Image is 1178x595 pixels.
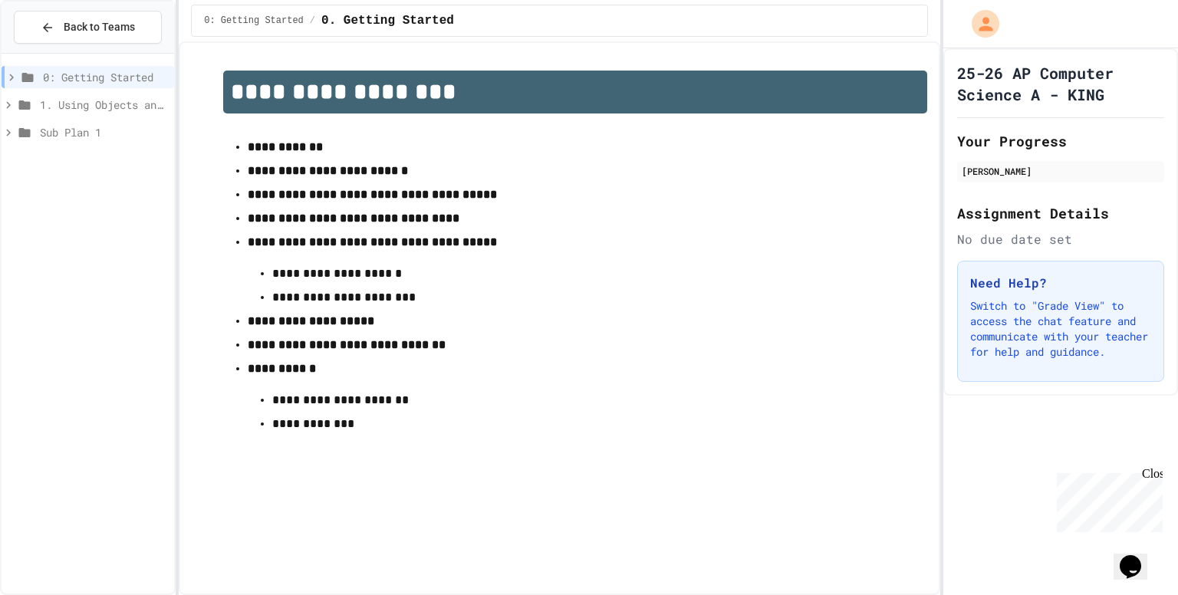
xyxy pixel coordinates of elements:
[204,15,304,27] span: 0: Getting Started
[1051,467,1163,532] iframe: chat widget
[957,130,1164,152] h2: Your Progress
[321,12,454,30] span: 0. Getting Started
[957,202,1164,224] h2: Assignment Details
[14,11,162,44] button: Back to Teams
[962,164,1160,178] div: [PERSON_NAME]
[970,298,1151,360] p: Switch to "Grade View" to access the chat feature and communicate with your teacher for help and ...
[310,15,315,27] span: /
[40,97,168,113] span: 1. Using Objects and Methods
[43,69,168,85] span: 0: Getting Started
[64,19,135,35] span: Back to Teams
[1114,534,1163,580] iframe: chat widget
[40,124,168,140] span: Sub Plan 1
[6,6,106,97] div: Chat with us now!Close
[970,274,1151,292] h3: Need Help?
[957,230,1164,248] div: No due date set
[956,6,1003,41] div: My Account
[957,62,1164,105] h1: 25-26 AP Computer Science A - KING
